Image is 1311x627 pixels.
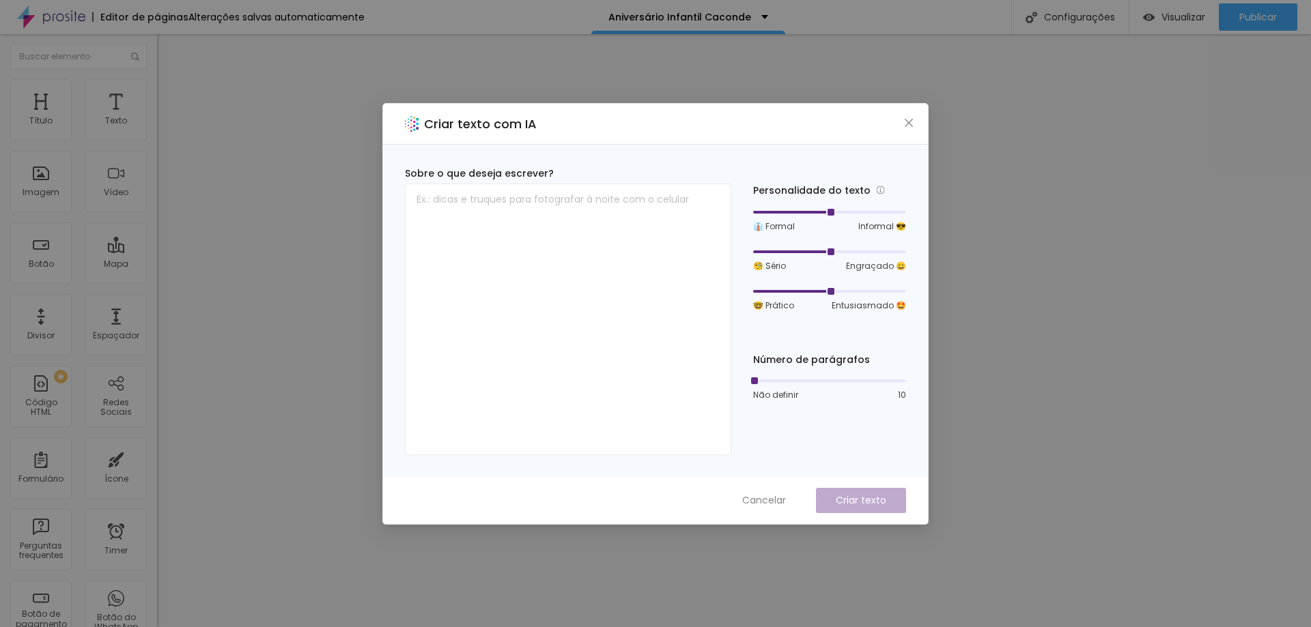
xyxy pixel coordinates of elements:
div: Botão [29,259,54,269]
img: view-1.svg [1143,12,1155,23]
span: Visualizar [1161,12,1205,23]
div: Divisor [27,331,55,340]
button: Close [902,115,916,130]
span: Não definir [753,389,798,401]
span: 🧐 Sério [753,260,786,272]
div: Personalidade do texto [753,183,906,199]
img: Icone [1026,12,1037,23]
span: close [903,117,914,128]
div: Sobre o que deseja escrever? [405,166,731,181]
button: Visualizar [1129,3,1219,31]
div: Formulário [18,474,64,484]
div: Perguntas frequentes [14,541,68,561]
img: Icone [131,53,139,61]
input: Buscar elemento [10,44,147,69]
button: Cancelar [729,488,800,513]
span: 🤓 Prático [753,300,794,312]
div: Texto [105,116,127,126]
button: Criar texto [816,488,906,513]
span: Engraçado 😄 [846,260,906,272]
div: Ícone [104,474,128,484]
div: Vídeo [104,188,128,197]
span: Entusiasmado 🤩 [832,300,906,312]
div: Título [29,116,53,126]
span: 👔 Formal [753,220,795,233]
div: Espaçador [93,331,139,340]
div: Código HTML [14,398,68,418]
div: Número de parágrafos [753,353,906,367]
div: Timer [104,546,128,555]
button: Publicar [1219,3,1297,31]
div: Redes Sociais [89,398,143,418]
span: 10 [898,389,906,401]
div: Imagem [23,188,59,197]
span: Informal 😎 [858,220,906,233]
div: Alterações salvas automaticamente [188,12,365,22]
div: Mapa [104,259,128,269]
span: Cancelar [742,493,786,508]
h2: Criar texto com IA [424,115,537,133]
span: Publicar [1239,12,1277,23]
div: Editor de páginas [92,12,188,22]
p: Aniversário Infantil Caconde [608,12,751,22]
